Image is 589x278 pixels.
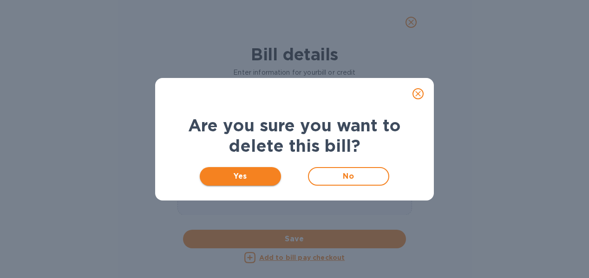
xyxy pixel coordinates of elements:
button: Yes [200,167,281,186]
button: close [407,83,429,105]
button: No [308,167,389,186]
b: Are you sure you want to delete this bill? [188,115,401,156]
span: No [316,171,381,182]
span: Yes [207,171,274,182]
